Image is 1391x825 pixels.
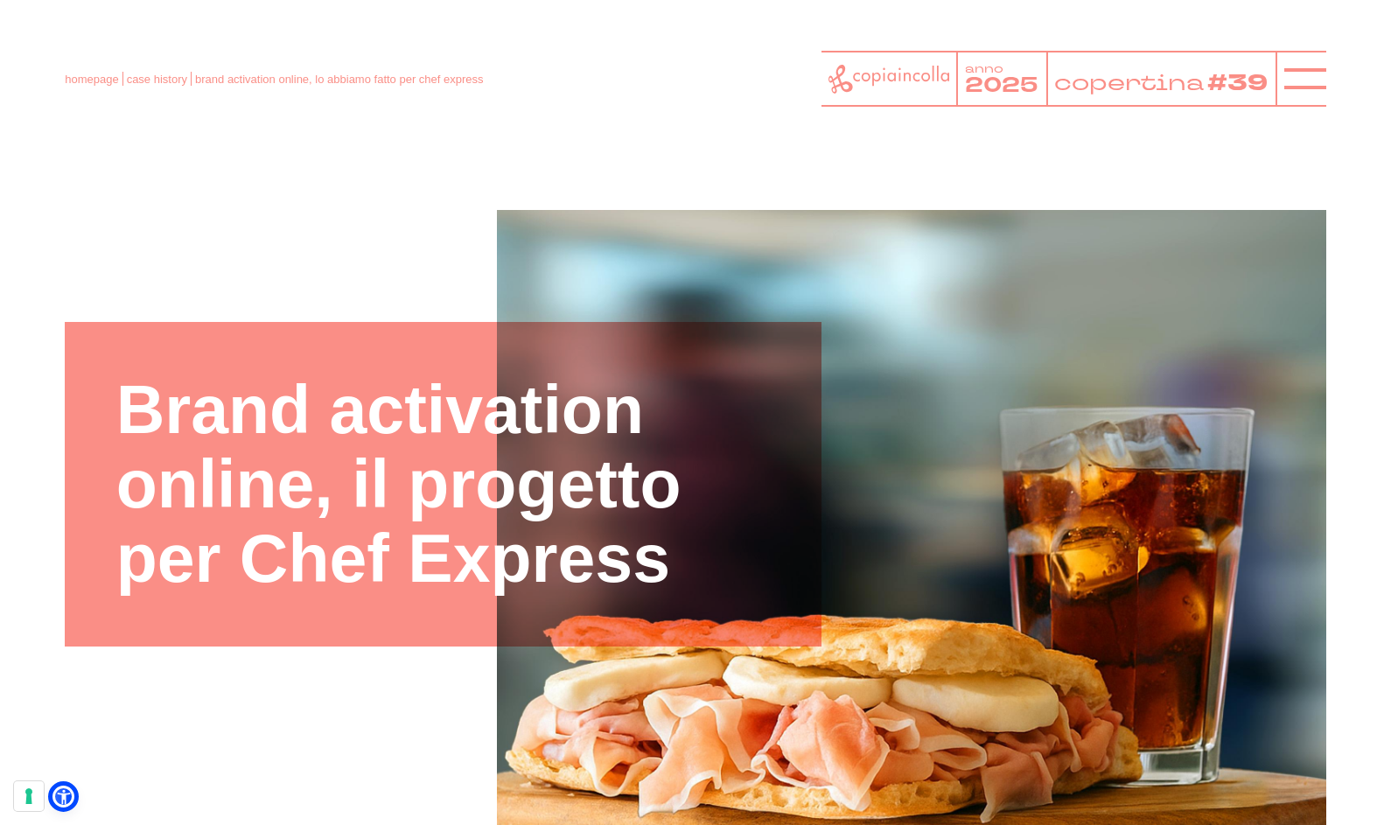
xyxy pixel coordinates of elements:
tspan: #39 [1207,67,1268,99]
a: homepage [65,73,118,86]
button: Le tue preferenze relative al consenso per le tecnologie di tracciamento [14,781,44,811]
span: brand activation online, lo abbiamo fatto per chef express [195,73,484,86]
tspan: anno [965,60,1003,76]
tspan: copertina [1054,67,1204,97]
tspan: 2025 [965,71,1038,100]
a: case history [127,73,187,86]
a: Open Accessibility Menu [52,786,74,808]
h1: Brand activation online, il progetto per Chef Express [116,373,771,595]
